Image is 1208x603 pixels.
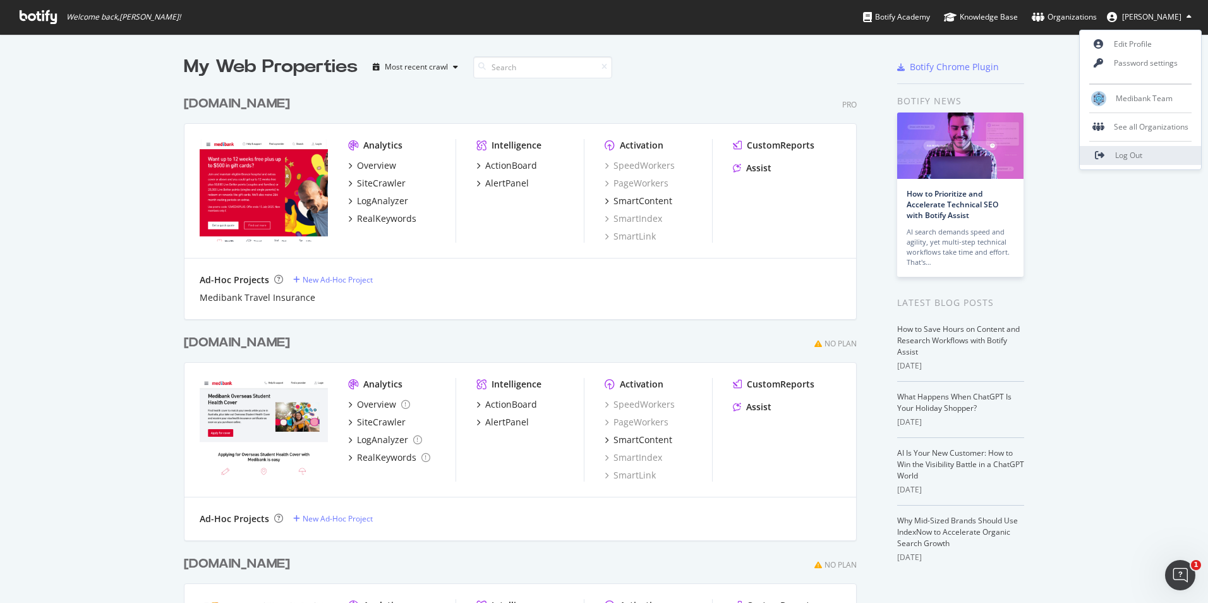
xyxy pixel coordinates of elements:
[605,451,662,464] a: SmartIndex
[605,159,675,172] a: SpeedWorkers
[897,484,1024,496] div: [DATE]
[492,378,541,391] div: Intelligence
[1080,35,1201,54] a: Edit Profile
[1032,11,1097,23] div: Organizations
[733,378,814,391] a: CustomReports
[907,227,1014,267] div: AI search demands speed and agility, yet multi-step technical workflows take time and effort. Tha...
[747,378,814,391] div: CustomReports
[605,195,672,207] a: SmartContent
[184,555,290,573] div: [DOMAIN_NAME]
[200,274,269,286] div: Ad-Hoc Projects
[897,61,999,73] a: Botify Chrome Plugin
[293,274,373,285] a: New Ad-Hoc Project
[897,113,1024,179] img: How to Prioritize and Accelerate Technical SEO with Botify Assist
[348,177,406,190] a: SiteCrawler
[907,188,998,221] a: How to Prioritize and Accelerate Technical SEO with Botify Assist
[944,11,1018,23] div: Knowledge Base
[357,212,416,225] div: RealKeywords
[473,56,612,78] input: Search
[357,177,406,190] div: SiteCrawler
[357,451,416,464] div: RealKeywords
[303,513,373,524] div: New Ad-Hoc Project
[897,515,1018,549] a: Why Mid-Sized Brands Should Use IndexNow to Accelerate Organic Search Growth
[485,398,537,411] div: ActionBoard
[363,139,402,152] div: Analytics
[1116,93,1173,104] span: Medibank Team
[184,334,295,352] a: [DOMAIN_NAME]
[293,513,373,524] a: New Ad-Hoc Project
[620,139,663,152] div: Activation
[1115,150,1142,161] span: Log Out
[746,162,771,174] div: Assist
[897,552,1024,563] div: [DATE]
[605,416,668,429] div: PageWorkers
[184,334,290,352] div: [DOMAIN_NAME]
[863,11,930,23] div: Botify Academy
[357,434,408,446] div: LogAnalyzer
[824,559,857,570] div: No Plan
[842,99,857,110] div: Pro
[605,230,656,243] a: SmartLink
[605,434,672,446] a: SmartContent
[357,398,396,411] div: Overview
[357,416,406,429] div: SiteCrawler
[605,212,662,225] a: SmartIndex
[605,398,675,411] a: SpeedWorkers
[200,139,328,241] img: Medibank.com.au
[348,212,416,225] a: RealKeywords
[476,177,529,190] a: AlertPanel
[485,177,529,190] div: AlertPanel
[897,324,1020,357] a: How to Save Hours on Content and Research Workflows with Botify Assist
[184,95,295,113] a: [DOMAIN_NAME]
[184,54,358,80] div: My Web Properties
[1091,91,1106,106] img: Medibank Team
[613,434,672,446] div: SmartContent
[348,416,406,429] a: SiteCrawler
[897,94,1024,108] div: Botify news
[747,139,814,152] div: CustomReports
[897,417,1024,428] div: [DATE]
[485,159,537,172] div: ActionBoard
[200,291,315,304] a: Medibank Travel Insurance
[492,139,541,152] div: Intelligence
[385,63,448,71] div: Most recent crawl
[1080,54,1201,73] a: Password settings
[613,195,672,207] div: SmartContent
[303,274,373,285] div: New Ad-Hoc Project
[733,139,814,152] a: CustomReports
[348,451,430,464] a: RealKeywords
[733,162,771,174] a: Assist
[1097,7,1202,27] button: [PERSON_NAME]
[368,57,463,77] button: Most recent crawl
[200,513,269,525] div: Ad-Hoc Projects
[348,434,422,446] a: LogAnalyzer
[1080,118,1201,137] div: See all Organizations
[824,338,857,349] div: No Plan
[1080,146,1201,165] a: Log Out
[363,378,402,391] div: Analytics
[485,416,529,429] div: AlertPanel
[897,296,1024,310] div: Latest Blog Posts
[605,177,668,190] a: PageWorkers
[605,469,656,482] a: SmartLink
[897,391,1012,413] a: What Happens When ChatGPT Is Your Holiday Shopper?
[200,378,328,480] img: Medibankoshc.com.au
[910,61,999,73] div: Botify Chrome Plugin
[476,398,537,411] a: ActionBoard
[348,195,408,207] a: LogAnalyzer
[733,401,771,413] a: Assist
[746,401,771,413] div: Assist
[476,159,537,172] a: ActionBoard
[184,555,295,573] a: [DOMAIN_NAME]
[1191,560,1201,570] span: 1
[1165,560,1195,590] iframe: Intercom live chat
[348,398,410,411] a: Overview
[620,378,663,391] div: Activation
[66,12,181,22] span: Welcome back, [PERSON_NAME] !
[1122,11,1181,22] span: Armaan Gandhok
